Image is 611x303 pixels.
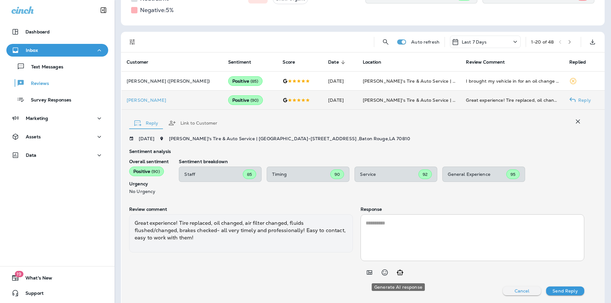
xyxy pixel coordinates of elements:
[127,98,218,103] p: [PERSON_NAME]
[129,112,163,134] button: Reply
[272,172,330,177] p: Timing
[503,286,541,295] button: Cancel
[140,5,174,15] h5: Negative: 5 %
[283,59,295,65] span: Score
[129,189,169,194] p: No Urgency
[228,59,251,65] span: Sentiment
[26,134,41,139] p: Assets
[127,59,157,65] span: Customer
[462,39,487,45] p: Last 7 Days
[127,98,218,103] div: Click to view Customer Drawer
[363,59,381,65] span: Location
[25,81,49,87] p: Reviews
[129,207,353,212] p: Review comment
[411,39,439,45] p: Auto refresh
[378,266,391,279] button: Select an emoji
[586,36,599,48] button: Export as CSV
[394,266,406,279] button: Generate AI response
[26,116,48,121] p: Marketing
[328,59,347,65] span: Date
[179,159,584,164] p: Sentiment breakdown
[328,59,339,65] span: Date
[25,64,63,70] p: Text Messages
[569,59,594,65] span: Replied
[169,136,410,141] span: [PERSON_NAME]'s Tire & Auto Service | [GEOGRAPHIC_DATA] - [STREET_ADDRESS] , Baton Rouge , LA 70810
[466,97,559,103] div: Great experience! Tire replaced, oil changed, air filter changed, fluids flushed/changed, brakes ...
[151,169,160,174] span: ( 90 )
[363,78,492,84] span: [PERSON_NAME]'s Tire & Auto Service | [PERSON_NAME]
[6,149,108,162] button: Data
[363,59,390,65] span: Location
[228,76,263,86] div: Positive
[250,98,259,103] span: ( 90 )
[6,25,108,38] button: Dashboard
[466,78,559,84] div: I brought my vehicle in for an oil change and tire rotation. The oil was changed, but the tires c...
[26,48,38,53] p: Inbox
[129,181,169,186] p: Urgency
[126,36,139,48] button: Filters
[95,4,112,17] button: Collapse Sidebar
[129,149,584,154] p: Sentiment analysis
[283,59,303,65] span: Score
[363,266,376,279] button: Add in a premade template
[361,207,584,212] p: Response
[334,172,340,177] span: 90
[26,153,37,158] p: Data
[6,287,108,300] button: Support
[129,159,169,164] p: Overall sentiment
[323,72,357,91] td: [DATE]
[25,97,71,103] p: Survey Responses
[323,91,357,110] td: [DATE]
[466,59,513,65] span: Review Comment
[363,97,502,103] span: [PERSON_NAME]'s Tire & Auto Service | [GEOGRAPHIC_DATA]
[184,172,243,177] p: Staff
[228,95,263,105] div: Positive
[250,79,258,84] span: ( 85 )
[127,79,218,84] p: [PERSON_NAME] ([PERSON_NAME])
[228,59,259,65] span: Sentiment
[6,130,108,143] button: Assets
[247,172,252,177] span: 85
[6,93,108,106] button: Survey Responses
[19,275,52,283] span: What's New
[6,44,108,57] button: Inbox
[6,60,108,73] button: Text Messages
[360,172,418,177] p: Service
[25,29,50,34] p: Dashboard
[423,172,428,177] span: 92
[466,59,505,65] span: Review Comment
[515,288,530,293] p: Cancel
[569,59,586,65] span: Replied
[15,271,23,277] span: 19
[372,283,425,291] div: Generate AI response
[139,136,154,141] p: [DATE]
[448,172,506,177] p: General Experience
[6,112,108,125] button: Marketing
[6,76,108,90] button: Reviews
[129,214,353,252] div: Great experience! Tire replaced, oil changed, air filter changed, fluids flushed/changed, brakes ...
[546,286,584,295] button: Send Reply
[127,59,148,65] span: Customer
[129,167,164,176] div: Positive
[510,172,516,177] span: 95
[163,112,222,134] button: Link to Customer
[531,39,554,45] div: 1 - 20 of 48
[6,272,108,284] button: 19What's New
[379,36,392,48] button: Search Reviews
[576,98,591,103] p: Reply
[19,291,44,298] span: Support
[552,288,578,293] p: Send Reply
